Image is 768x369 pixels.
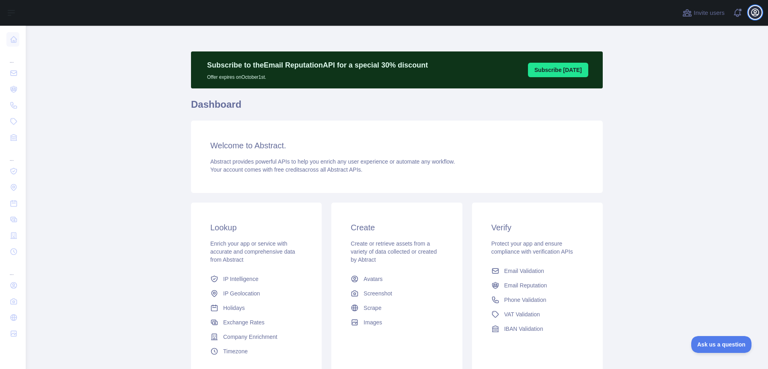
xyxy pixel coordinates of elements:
[207,272,306,286] a: IP Intelligence
[207,59,428,71] p: Subscribe to the Email Reputation API for a special 30 % discount
[207,344,306,359] a: Timezone
[223,275,259,283] span: IP Intelligence
[504,296,546,304] span: Phone Validation
[274,166,302,173] span: free credits
[363,275,382,283] span: Avatars
[363,318,382,326] span: Images
[491,240,573,255] span: Protect your app and ensure compliance with verification APIs
[351,222,443,233] h3: Create
[504,325,543,333] span: IBAN Validation
[207,330,306,344] a: Company Enrichment
[488,307,587,322] a: VAT Validation
[351,240,437,263] span: Create or retrieve assets from a variety of data collected or created by Abtract
[504,267,544,275] span: Email Validation
[223,289,260,297] span: IP Geolocation
[347,286,446,301] a: Screenshot
[347,315,446,330] a: Images
[207,315,306,330] a: Exchange Rates
[528,63,588,77] button: Subscribe [DATE]
[488,293,587,307] a: Phone Validation
[694,8,725,18] span: Invite users
[491,222,583,233] h3: Verify
[488,278,587,293] a: Email Reputation
[210,240,295,263] span: Enrich your app or service with accurate and comprehensive data from Abstract
[6,146,19,162] div: ...
[207,301,306,315] a: Holidays
[6,48,19,64] div: ...
[223,347,248,355] span: Timezone
[347,301,446,315] a: Scrape
[191,98,603,117] h1: Dashboard
[223,318,265,326] span: Exchange Rates
[210,222,302,233] h3: Lookup
[223,333,277,341] span: Company Enrichment
[504,281,547,289] span: Email Reputation
[681,6,726,19] button: Invite users
[210,158,455,165] span: Abstract provides powerful APIs to help you enrich any user experience or automate any workflow.
[488,322,587,336] a: IBAN Validation
[207,71,428,80] p: Offer expires on October 1st.
[504,310,540,318] span: VAT Validation
[347,272,446,286] a: Avatars
[363,289,392,297] span: Screenshot
[210,140,583,151] h3: Welcome to Abstract.
[210,166,362,173] span: Your account comes with across all Abstract APIs.
[223,304,245,312] span: Holidays
[207,286,306,301] a: IP Geolocation
[6,260,19,277] div: ...
[691,336,752,353] iframe: Toggle Customer Support
[488,264,587,278] a: Email Validation
[363,304,381,312] span: Scrape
